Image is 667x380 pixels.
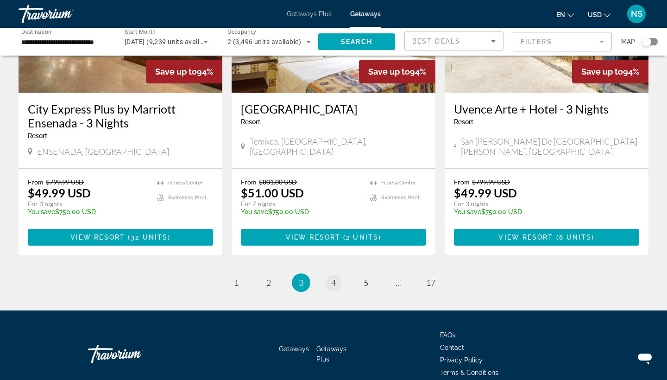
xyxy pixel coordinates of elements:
span: Temixco, [GEOGRAPHIC_DATA], [GEOGRAPHIC_DATA] [250,136,426,157]
span: 8 units [559,234,592,241]
span: 2 [266,278,271,288]
a: Contact [440,344,464,351]
p: $49.99 USD [28,186,91,200]
span: 17 [426,278,435,288]
span: Resort [241,118,260,126]
a: City Express Plus by Marriott Ensenada - 3 Nights [28,102,213,130]
span: Fitness Center [168,180,203,186]
button: User Menu [624,4,648,24]
p: $750.00 USD [454,208,630,215]
span: From [28,178,44,186]
p: $49.99 USD [454,186,517,200]
p: $750.00 USD [241,208,361,215]
span: View Resort [286,234,340,241]
span: en [556,11,565,19]
span: USD [588,11,602,19]
a: Getaways [350,10,381,18]
div: 94% [572,60,648,83]
a: Travorium [19,2,111,26]
span: 3 [299,278,303,288]
span: 4 [331,278,336,288]
span: Save up to [581,67,623,76]
p: $51.00 USD [241,186,304,200]
span: ... [396,278,401,288]
span: Swimming Pool [168,195,206,201]
span: $799.99 USD [472,178,510,186]
a: Getaways Plus [287,10,332,18]
span: Save up to [368,67,410,76]
div: 94% [146,60,222,83]
a: FAQs [440,331,455,339]
span: Resort [28,132,47,139]
p: For 3 nights [454,200,630,208]
mat-select: Sort by [412,36,496,47]
p: For 7 nights [241,200,361,208]
nav: Pagination [19,273,648,292]
span: 1 [234,278,239,288]
p: For 3 nights [28,200,148,208]
button: Search [318,33,395,50]
span: [DATE] (9,239 units available) [125,38,214,45]
span: ( ) [554,234,595,241]
button: Change language [556,8,574,21]
iframe: Button to launch messaging window [630,343,660,373]
span: Resort [454,118,473,126]
span: $799.99 USD [46,178,84,186]
a: Uvence Arte + Hotel - 3 Nights [454,102,639,116]
span: View Resort [498,234,553,241]
a: Privacy Policy [440,356,483,364]
span: Destination [21,28,51,35]
span: Save up to [155,67,197,76]
button: Change currency [588,8,610,21]
span: Map [621,35,635,48]
span: From [241,178,257,186]
span: ENSENADA, [GEOGRAPHIC_DATA] [37,146,169,157]
span: Fitness Center [381,180,416,186]
a: Getaways [279,345,309,353]
a: Travorium [88,340,181,368]
button: Filter [513,32,612,52]
span: Start Month [125,29,156,35]
span: You save [241,208,268,215]
span: ( ) [125,234,170,241]
span: Best Deals [412,38,460,45]
button: View Resort(8 units) [454,229,639,246]
span: Swimming Pool [381,195,419,201]
span: 32 units [131,234,168,241]
span: 5 [364,278,368,288]
span: ( ) [340,234,381,241]
span: From [454,178,470,186]
span: View Resort [70,234,125,241]
span: $801.00 USD [259,178,297,186]
span: You save [454,208,481,215]
a: Getaways Plus [316,345,346,363]
span: NS [631,9,642,19]
span: San [PERSON_NAME] de [GEOGRAPHIC_DATA][PERSON_NAME], [GEOGRAPHIC_DATA] [461,136,639,157]
span: You save [28,208,55,215]
div: 94% [359,60,435,83]
p: $750.00 USD [28,208,148,215]
span: Search [341,38,372,45]
span: 2 units [346,234,378,241]
span: 2 (3,496 units available) [227,38,301,45]
button: View Resort(2 units) [241,229,426,246]
a: Terms & Conditions [440,369,498,376]
span: Occupancy [227,29,257,35]
button: View Resort(32 units) [28,229,213,246]
a: [GEOGRAPHIC_DATA] [241,102,426,116]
